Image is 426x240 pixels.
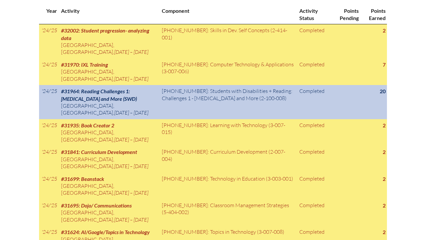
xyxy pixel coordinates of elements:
[159,85,297,119] td: [PHONE_NUMBER]: Students with Disabilities + Reading: Challenges 1 - [MEDICAL_DATA] and More (2-1...
[383,27,386,33] strong: 2
[159,24,297,58] td: [PHONE_NUMBER]: Skills in Dev. Self Concepts (2-414-001)
[159,146,297,172] td: [PHONE_NUMBER]: Curriculum Development (2-007-004)
[39,119,58,146] td: '24/'25
[58,58,159,85] td: ,
[61,209,114,223] span: [GEOGRAPHIC_DATA], [GEOGRAPHIC_DATA]
[114,76,148,82] span: [DATE] – [DATE]
[58,85,159,119] td: ,
[383,61,386,68] strong: 7
[61,42,114,55] span: [GEOGRAPHIC_DATA], [GEOGRAPHIC_DATA]
[383,176,386,182] strong: 2
[383,202,386,208] strong: 2
[159,199,297,226] td: [PHONE_NUMBER]: Classroom Management Strategies (5-404-002)
[114,109,148,116] span: [DATE] – [DATE]
[39,146,58,172] td: '24/'25
[383,229,386,235] strong: 2
[39,173,58,199] td: '24/'25
[383,149,386,155] strong: 2
[58,24,159,58] td: ,
[61,149,137,155] span: #31841: Curriculum Development
[380,88,386,94] strong: 20
[61,61,108,68] span: #31970: IXL Training
[297,5,331,24] th: Activity Status
[39,24,58,58] td: '24/'25
[61,229,150,235] span: #31624: AI/Google/Topics in Technology
[297,119,331,146] td: Completed
[58,173,159,199] td: ,
[297,58,331,85] td: Completed
[297,146,331,172] td: Completed
[297,173,331,199] td: Completed
[114,189,148,196] span: [DATE] – [DATE]
[61,68,114,82] span: [GEOGRAPHIC_DATA], [GEOGRAPHIC_DATA]
[61,183,114,196] span: [GEOGRAPHIC_DATA], [GEOGRAPHIC_DATA]
[39,5,58,24] th: Year
[39,199,58,226] td: '24/'25
[61,176,104,182] span: #31699: Beanstack
[114,136,148,143] span: [DATE] – [DATE]
[58,146,159,172] td: ,
[61,27,149,41] span: #32002: Student progression- analyzing data
[58,5,159,24] th: Activity
[360,5,387,24] th: Points Earned
[61,122,114,128] span: #31935: Book Creator 2
[159,5,297,24] th: Component
[159,119,297,146] td: [PHONE_NUMBER]: Learning with Technology (3-007-015)
[39,58,58,85] td: '24/'25
[61,202,132,208] span: #31695: Dojo/ Communications
[114,163,148,169] span: [DATE] – [DATE]
[61,88,137,101] span: #31964: Reading Challenges 1: [MEDICAL_DATA] and More (SWD)
[58,199,159,226] td: ,
[159,173,297,199] td: [PHONE_NUMBER]: Technology in Education (3-003-001)
[114,49,148,55] span: [DATE] – [DATE]
[114,216,148,223] span: [DATE] – [DATE]
[159,58,297,85] td: [PHONE_NUMBER]: Computer Technology & Applications (3-007-006)
[331,5,360,24] th: Points Pending
[297,85,331,119] td: Completed
[61,129,114,142] span: [GEOGRAPHIC_DATA], [GEOGRAPHIC_DATA]
[383,122,386,128] strong: 2
[61,156,114,169] span: [GEOGRAPHIC_DATA], [GEOGRAPHIC_DATA]
[61,102,114,116] span: [GEOGRAPHIC_DATA], [GEOGRAPHIC_DATA]
[297,24,331,58] td: Completed
[58,119,159,146] td: ,
[297,199,331,226] td: Completed
[39,85,58,119] td: '24/'25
